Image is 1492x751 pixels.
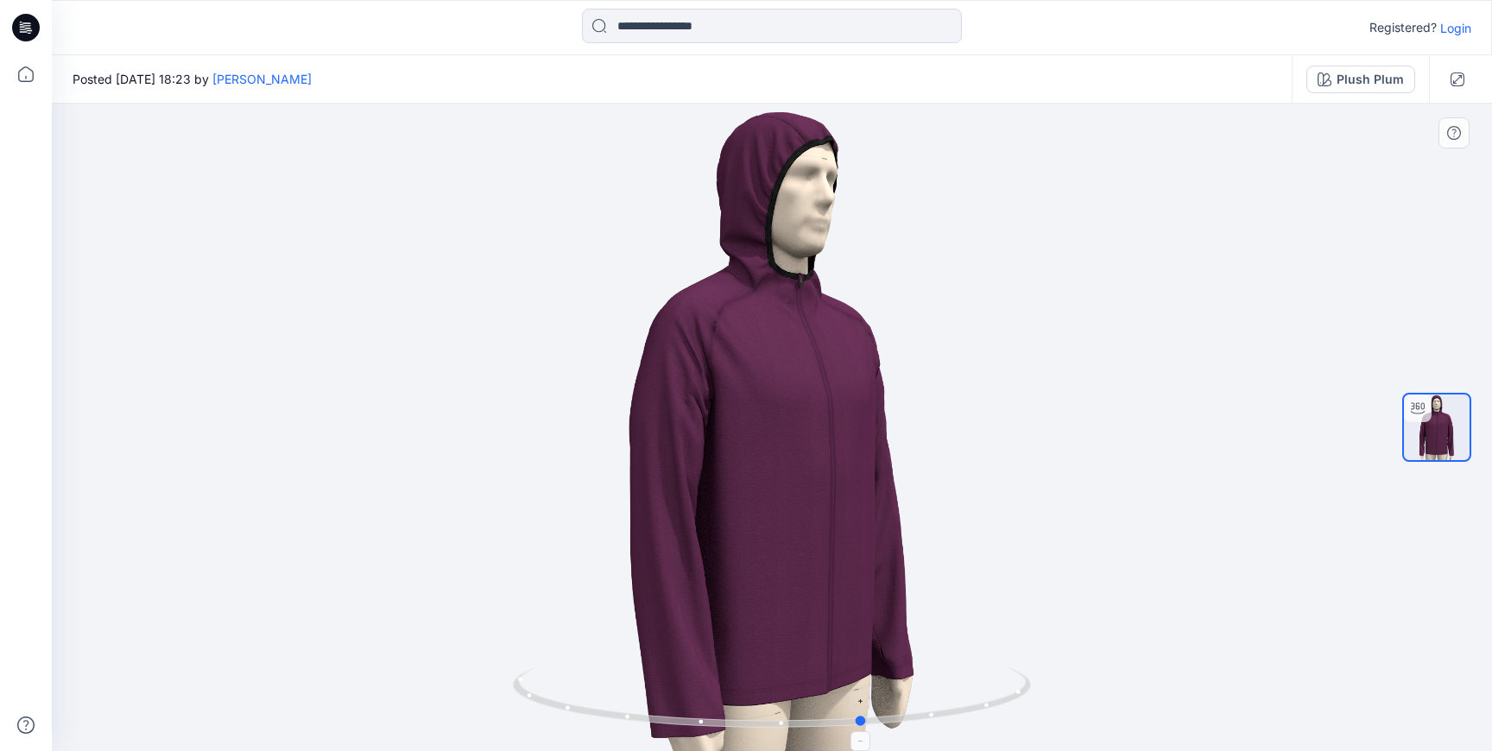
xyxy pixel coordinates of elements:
[1440,19,1471,37] p: Login
[1306,66,1415,93] button: Plush Plum
[1369,17,1437,38] p: Registered?
[1404,394,1470,460] img: turntable-25-09-2025-22:23:48
[212,72,312,86] a: [PERSON_NAME]
[73,70,312,88] span: Posted [DATE] 18:23 by
[1337,70,1404,89] div: Plush Plum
